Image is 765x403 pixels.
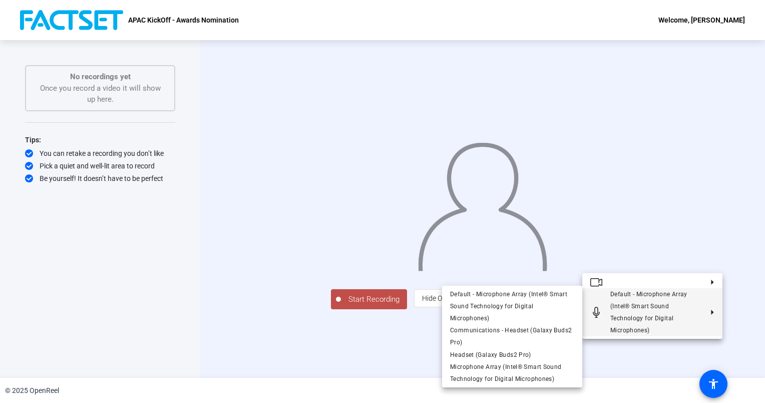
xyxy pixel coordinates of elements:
[590,306,602,318] mat-icon: Microphone
[450,291,567,322] span: Default - Microphone Array (Intel® Smart Sound Technology for Digital Microphones)
[590,276,602,288] mat-icon: Video camera
[610,291,687,334] span: Default - Microphone Array (Intel® Smart Sound Technology for Digital Microphones)
[450,363,562,382] span: Microphone Array (Intel® Smart Sound Technology for Digital Microphones)
[450,351,531,358] span: Headset (Galaxy Buds2 Pro)
[450,327,572,346] span: Communications - Headset (Galaxy Buds2 Pro)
